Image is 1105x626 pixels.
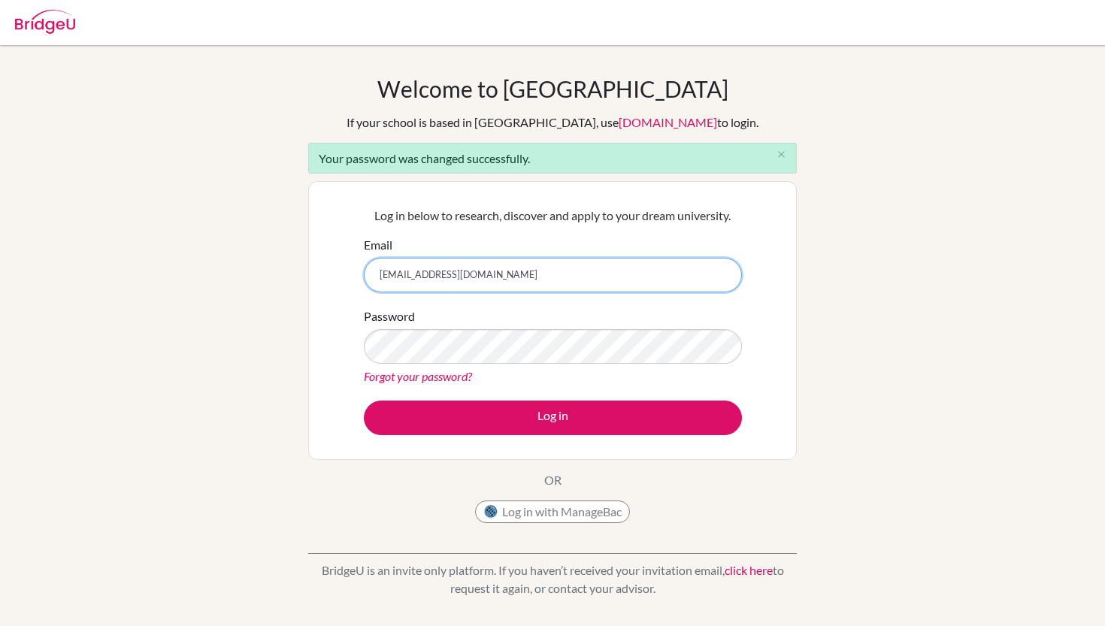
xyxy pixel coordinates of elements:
button: Log in with ManageBac [475,500,630,523]
button: Log in [364,401,742,435]
p: OR [544,471,562,489]
p: Log in below to research, discover and apply to your dream university. [364,207,742,225]
p: BridgeU is an invite only platform. If you haven’t received your invitation email, to request it ... [308,561,797,597]
label: Email [364,236,392,254]
button: Close [766,144,796,166]
label: Password [364,307,415,325]
div: Your password was changed successfully. [308,143,797,174]
div: If your school is based in [GEOGRAPHIC_DATA], use to login. [347,113,758,132]
h1: Welcome to [GEOGRAPHIC_DATA] [377,75,728,102]
img: Bridge-U [15,10,75,34]
a: [DOMAIN_NAME] [619,115,717,129]
a: click here [725,563,773,577]
i: close [776,149,787,160]
a: Forgot your password? [364,369,472,383]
